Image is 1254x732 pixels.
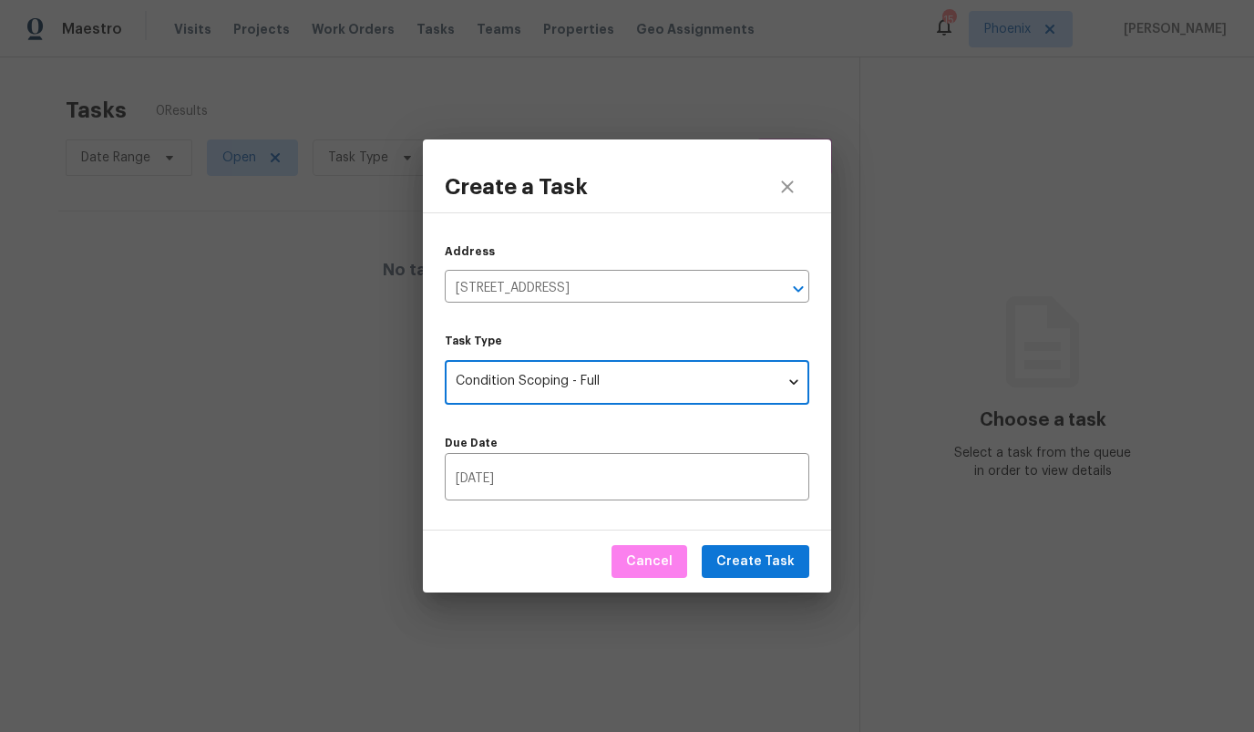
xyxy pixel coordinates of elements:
[626,551,673,573] span: Cancel
[445,246,495,257] label: Address
[716,551,795,573] span: Create Task
[445,274,758,303] input: Search by address
[445,174,588,200] h3: Create a Task
[786,276,811,302] button: Open
[702,545,809,579] button: Create Task
[612,545,687,579] button: Cancel
[445,360,809,405] div: Condition Scoping - Full
[445,335,809,346] label: Task Type
[766,165,809,209] button: close
[445,438,809,448] label: Due Date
